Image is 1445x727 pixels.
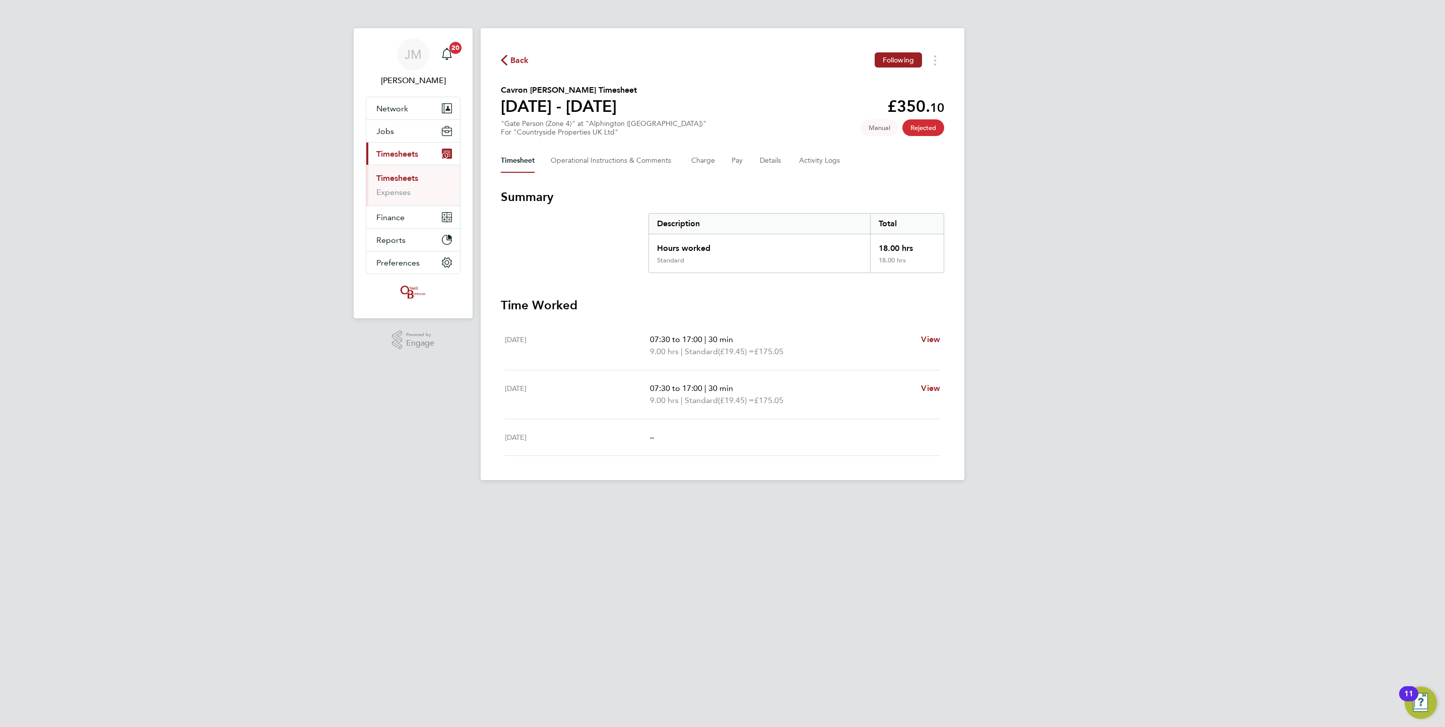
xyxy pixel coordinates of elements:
[921,334,940,346] a: View
[799,149,841,173] button: Activity Logs
[405,48,422,61] span: JM
[650,395,679,405] span: 9.00 hrs
[376,258,420,268] span: Preferences
[1405,687,1437,719] button: Open Resource Center, 11 new notifications
[376,104,408,113] span: Network
[704,335,706,344] span: |
[551,149,675,173] button: Operational Instructions & Comments
[366,143,460,165] button: Timesheets
[376,187,411,197] a: Expenses
[376,235,406,245] span: Reports
[354,28,473,318] nav: Main navigation
[681,347,683,356] span: |
[376,149,418,159] span: Timesheets
[501,128,706,137] div: For "Countryside Properties UK Ltd"
[883,55,914,64] span: Following
[870,234,944,256] div: 18.00 hrs
[366,75,461,87] span: Jack Mott
[718,347,754,356] span: (£19.45) =
[366,165,460,206] div: Timesheets
[1404,694,1413,707] div: 11
[449,42,462,54] span: 20
[870,256,944,273] div: 18.00 hrs
[406,339,434,348] span: Engage
[649,214,870,234] div: Description
[505,431,650,443] div: [DATE]
[366,229,460,251] button: Reports
[708,383,733,393] span: 30 min
[870,214,944,234] div: Total
[685,394,718,407] span: Standard
[732,149,744,173] button: Pay
[501,189,944,456] section: Timesheet
[505,334,650,358] div: [DATE]
[902,119,944,136] span: This timesheet has been rejected.
[650,335,702,344] span: 07:30 to 17:00
[681,395,683,405] span: |
[510,54,529,67] span: Back
[718,395,754,405] span: (£19.45) =
[691,149,715,173] button: Charge
[501,54,529,67] button: Back
[366,120,460,142] button: Jobs
[501,189,944,205] h3: Summary
[406,331,434,339] span: Powered by
[501,297,944,313] h3: Time Worked
[366,284,461,300] a: Go to home page
[376,126,394,136] span: Jobs
[650,383,702,393] span: 07:30 to 17:00
[366,206,460,228] button: Finance
[760,149,783,173] button: Details
[657,256,684,265] div: Standard
[505,382,650,407] div: [DATE]
[501,96,637,116] h1: [DATE] - [DATE]
[376,173,418,183] a: Timesheets
[501,149,535,173] button: Timesheet
[366,97,460,119] button: Network
[754,395,783,405] span: £175.05
[921,383,940,393] span: View
[926,52,944,68] button: Timesheets Menu
[887,97,944,116] app-decimal: £350.
[437,38,457,71] a: 20
[501,119,706,137] div: "Gate Person (Zone 4)" at "Alphington ([GEOGRAPHIC_DATA])"
[648,213,944,273] div: Summary
[650,347,679,356] span: 9.00 hrs
[501,84,637,96] h2: Cavron [PERSON_NAME] Timesheet
[685,346,718,358] span: Standard
[650,432,654,442] span: –
[649,234,870,256] div: Hours worked
[376,213,405,222] span: Finance
[930,100,944,115] span: 10
[399,284,428,300] img: oneillandbrennan-logo-retina.png
[392,331,435,350] a: Powered byEngage
[366,251,460,274] button: Preferences
[861,119,898,136] span: This timesheet was manually created.
[754,347,783,356] span: £175.05
[704,383,706,393] span: |
[875,52,922,68] button: Following
[366,38,461,87] a: JM[PERSON_NAME]
[708,335,733,344] span: 30 min
[921,335,940,344] span: View
[921,382,940,394] a: View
